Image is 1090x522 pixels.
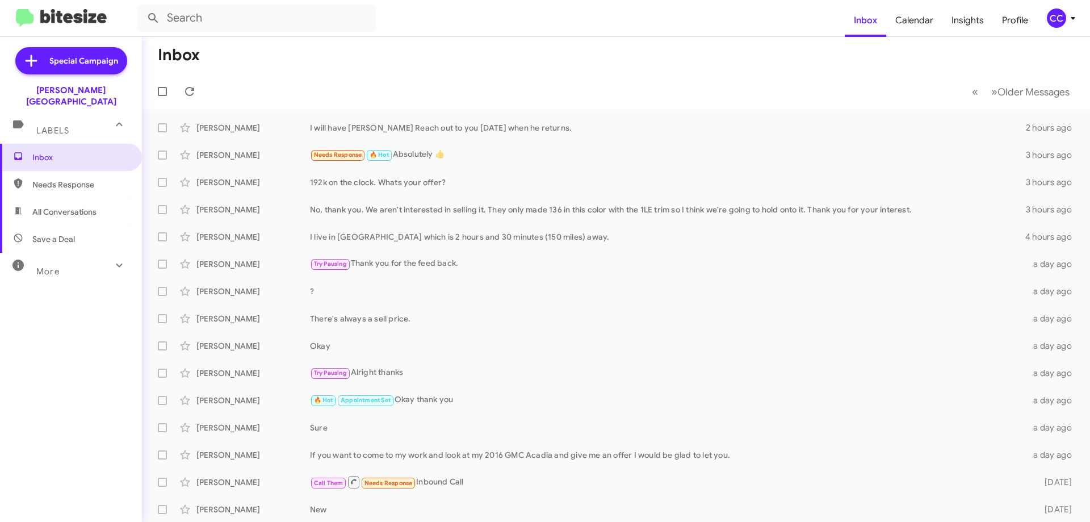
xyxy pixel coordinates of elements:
span: More [36,266,60,277]
div: [PERSON_NAME] [196,122,310,133]
div: 2 hours ago [1026,122,1081,133]
div: Okay thank you [310,394,1026,407]
div: Absolutely 👍 [310,148,1026,161]
div: I live in [GEOGRAPHIC_DATA] which is 2 hours and 30 minutes (150 miles) away. [310,231,1025,243]
a: Inbox [845,4,886,37]
a: Special Campaign [15,47,127,74]
div: 3 hours ago [1026,149,1081,161]
div: If you want to come to my work and look at my 2016 GMC Acadia and give me an offer I would be gla... [310,449,1026,461]
div: [PERSON_NAME] [196,177,310,188]
span: Needs Response [314,151,362,158]
div: [PERSON_NAME] [196,395,310,406]
span: Try Pausing [314,369,347,377]
span: 🔥 Hot [314,396,333,404]
div: [DATE] [1026,504,1081,515]
div: a day ago [1026,286,1081,297]
a: Calendar [886,4,942,37]
div: CC [1047,9,1066,28]
div: [PERSON_NAME] [196,204,310,215]
div: a day ago [1026,340,1081,352]
a: Profile [993,4,1037,37]
div: a day ago [1026,422,1081,433]
div: 192k on the clock. Whats your offer? [310,177,1026,188]
input: Search [137,5,376,32]
div: Okay [310,340,1026,352]
span: Needs Response [32,179,129,190]
div: No, thank you. We aren't interested in selling it. They only made 136 in this color with the 1LE ... [310,204,1026,215]
div: a day ago [1026,313,1081,324]
div: [PERSON_NAME] [196,340,310,352]
div: [PERSON_NAME] [196,504,310,515]
span: Call Them [314,479,343,487]
div: [PERSON_NAME] [196,477,310,488]
div: There's always a sell price. [310,313,1026,324]
div: [PERSON_NAME] [196,449,310,461]
span: Save a Deal [32,233,75,245]
div: [PERSON_NAME] [196,368,310,379]
div: [PERSON_NAME] [196,231,310,243]
div: [PERSON_NAME] [196,258,310,270]
button: Previous [965,80,985,103]
div: Sure [310,422,1026,433]
div: [PERSON_NAME] [196,149,310,161]
button: CC [1037,9,1078,28]
button: Next [984,80,1076,103]
div: 4 hours ago [1025,231,1081,243]
span: Try Pausing [314,260,347,268]
div: [PERSON_NAME] [196,313,310,324]
a: Insights [942,4,993,37]
span: Special Campaign [49,55,118,66]
div: [DATE] [1026,477,1081,488]
div: [PERSON_NAME] [196,286,310,297]
span: Inbox [32,152,129,163]
div: 3 hours ago [1026,204,1081,215]
div: 3 hours ago [1026,177,1081,188]
span: 🔥 Hot [370,151,389,158]
h1: Inbox [158,46,200,64]
span: « [972,85,978,99]
div: Thank you for the feed back. [310,257,1026,270]
div: [PERSON_NAME] [196,422,310,433]
div: a day ago [1026,395,1081,406]
span: Appointment Set [341,396,391,404]
div: ? [310,286,1026,297]
div: a day ago [1026,258,1081,270]
div: Inbound Call [310,475,1026,489]
span: Labels [36,126,69,136]
span: Needs Response [364,479,413,487]
div: New [310,504,1026,515]
span: » [991,85,997,99]
span: Older Messages [997,86,1070,98]
div: I will have [PERSON_NAME] Reach out to you [DATE] when he returns. [310,122,1026,133]
nav: Page navigation example [966,80,1076,103]
div: Alright thanks [310,366,1026,379]
div: a day ago [1026,368,1081,379]
span: All Conversations [32,206,97,218]
div: a day ago [1026,449,1081,461]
